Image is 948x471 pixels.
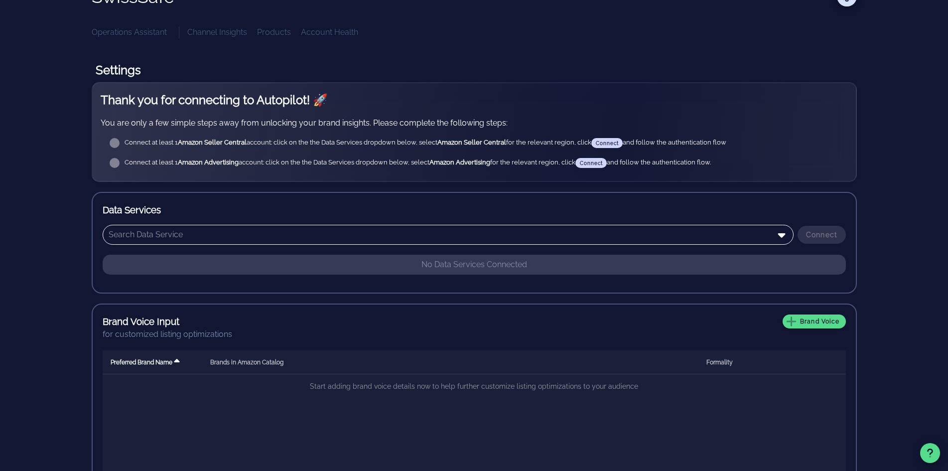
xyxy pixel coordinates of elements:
[920,443,940,463] button: Support
[202,350,699,374] th: Brands in Amazon Catalog
[103,374,846,398] td: Start adding brand voice details now to help further customize listing optimizations to your audi...
[103,203,846,217] h3: Data Services
[178,139,247,146] strong: Amazon Seller Central
[103,255,846,275] p: No Data Services Connected
[789,317,839,326] span: Brand Voice
[125,158,840,168] div: Connect at least 1 account: click on the the Data Services dropdown below, select for the relevan...
[101,117,848,129] p: You are only a few simple steps away from unlocking your brand insights. Please complete the foll...
[103,350,202,374] th: Preferred Brand Name: Sorted ascending. Activate to sort descending.
[111,359,172,366] span: Preferred Brand Name
[103,328,846,340] div: for customized listing optimizations
[103,314,179,328] h3: Brand Voice Input
[109,227,774,243] input: Search Data Service
[210,359,283,366] span: Brands in Amazon Catalog
[698,350,741,374] th: Formality
[101,91,848,109] h2: Thank you for connecting to Autopilot! 🚀
[706,359,733,366] span: Formality
[429,158,490,166] strong: Amazon Advertising
[125,138,840,148] div: Connect at least 1 account: click on the the Data Services dropdown below, select for the relevan...
[92,58,857,82] h1: Settings
[178,158,239,166] strong: Amazon Advertising
[437,139,506,146] strong: Amazon Seller Central
[783,314,846,328] button: Brand Voice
